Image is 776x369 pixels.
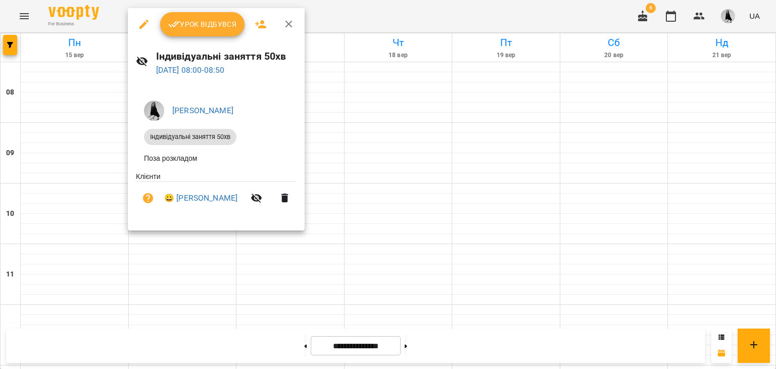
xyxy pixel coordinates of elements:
ul: Клієнти [136,171,297,218]
span: Урок відбувся [168,18,237,30]
button: Візит ще не сплачено. Додати оплату? [136,186,160,210]
a: 😀 [PERSON_NAME] [164,192,237,204]
a: [DATE] 08:00-08:50 [156,65,225,75]
button: Урок відбувся [160,12,245,36]
img: 1ec0e5e8bbc75a790c7d9e3de18f101f.jpeg [144,101,164,121]
li: Поза розкладом [136,149,297,167]
span: Індивідуальні заняття 50хв [144,132,236,142]
a: [PERSON_NAME] [172,106,233,115]
h6: Індивідуальні заняття 50хв [156,49,297,64]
